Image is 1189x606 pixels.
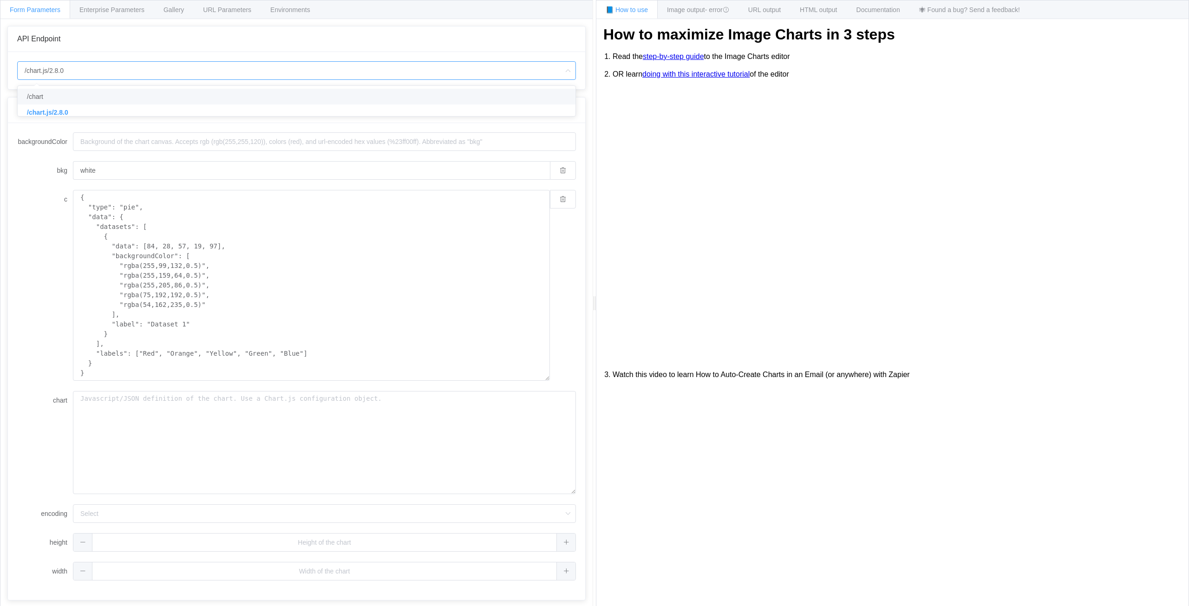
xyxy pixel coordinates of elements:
[800,6,837,13] span: HTML output
[17,504,73,523] label: encoding
[17,161,73,180] label: bkg
[27,93,43,100] span: /chart
[17,533,73,552] label: height
[10,6,60,13] span: Form Parameters
[919,6,1020,13] span: 🕷 Found a bug? Send a feedback!
[73,132,576,151] input: Background of the chart canvas. Accepts rgb (rgb(255,255,120)), colors (red), and url-encoded hex...
[17,190,73,209] label: c
[17,61,576,80] input: Select
[642,70,750,78] a: doing with this interactive tutorial
[270,6,310,13] span: Environments
[667,6,729,13] span: Image output
[73,504,576,523] input: Select
[603,26,1182,43] h1: How to maximize Image Charts in 3 steps
[613,65,1182,83] li: OR learn of the editor
[27,109,68,116] span: /chart.js/2.8.0
[606,6,648,13] span: 📘 How to use
[79,6,144,13] span: Enterprise Parameters
[73,161,550,180] input: Background of the chart canvas. Accepts rgb (rgb(255,255,120)), colors (red), and url-encoded hex...
[73,562,576,580] input: Width of the chart
[856,6,900,13] span: Documentation
[643,52,704,61] a: step-by-step guide
[17,132,73,151] label: backgroundColor
[17,391,73,410] label: chart
[73,533,576,552] input: Height of the chart
[163,6,184,13] span: Gallery
[613,366,1182,384] li: Watch this video to learn How to Auto-Create Charts in an Email (or anywhere) with Zapier
[705,6,729,13] span: - error
[748,6,781,13] span: URL output
[203,6,251,13] span: URL Parameters
[17,562,73,580] label: width
[17,35,60,43] span: API Endpoint
[613,48,1182,65] li: Read the to the Image Charts editor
